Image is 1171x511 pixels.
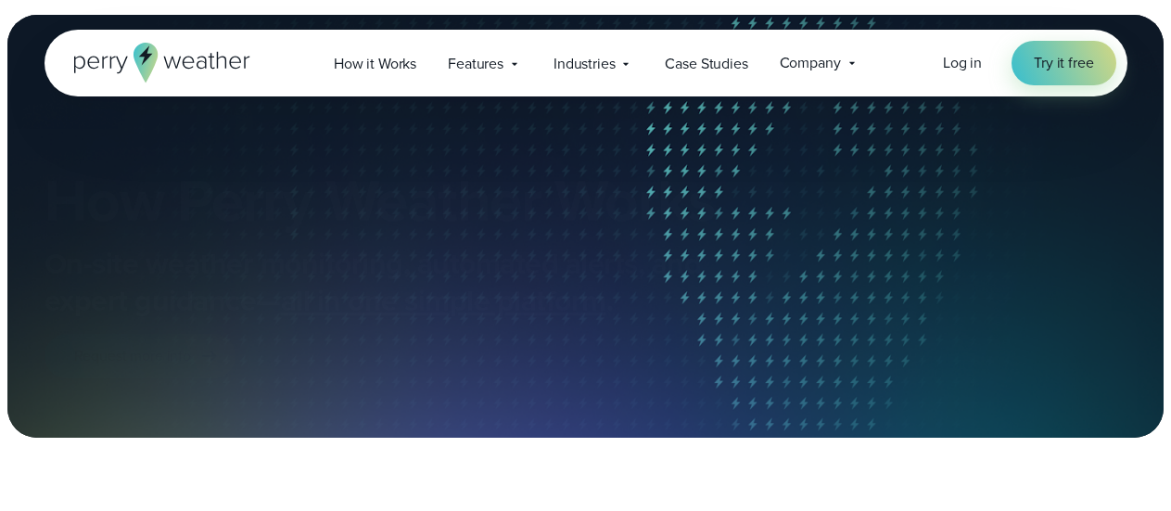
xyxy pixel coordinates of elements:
a: Log in [943,52,982,74]
span: How it Works [334,53,416,75]
a: Case Studies [649,45,763,83]
span: Try it free [1034,52,1093,74]
span: Features [448,53,503,75]
a: Try it free [1012,41,1115,85]
span: Log in [943,52,982,73]
span: Company [780,52,841,74]
a: How it Works [318,45,432,83]
span: Industries [554,53,615,75]
span: Case Studies [665,53,747,75]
